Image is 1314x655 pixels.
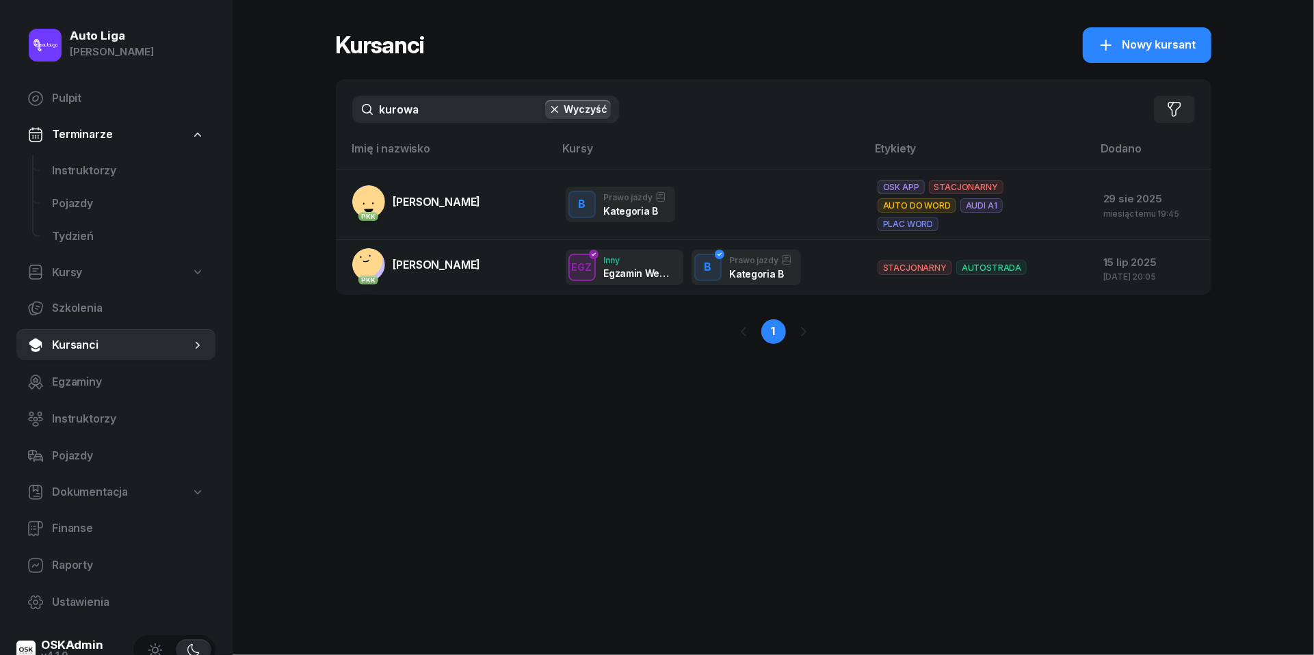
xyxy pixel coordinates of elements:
[16,329,215,362] a: Kursanci
[761,319,786,344] a: 1
[52,593,205,611] span: Ustawienia
[336,139,555,169] th: Imię i nazwisko
[867,139,1092,169] th: Etykiety
[545,100,611,119] button: Wyczyść
[52,557,205,574] span: Raporty
[604,256,675,265] div: Inny
[41,155,215,187] a: Instruktorzy
[16,549,215,582] a: Raporty
[41,220,215,253] a: Tydzień
[52,299,205,317] span: Szkolenia
[878,260,952,275] span: STACJONARNY
[16,586,215,619] a: Ustawienia
[573,193,591,216] div: B
[1122,36,1196,54] span: Nowy kursant
[1083,27,1211,63] button: Nowy kursant
[52,264,82,282] span: Kursy
[52,195,205,213] span: Pojazdy
[568,191,596,218] button: B
[52,126,112,144] span: Terminarze
[70,30,154,42] div: Auto Liga
[1103,190,1200,208] div: 29 sie 2025
[16,440,215,472] a: Pojazdy
[694,254,722,281] button: B
[16,477,215,508] a: Dokumentacja
[555,139,867,169] th: Kursy
[358,212,378,221] div: PKK
[1103,209,1200,218] div: miesiąc temu 19:45
[352,185,481,218] a: PKK[PERSON_NAME]
[878,217,939,231] span: PLAC WORD
[878,198,956,213] span: AUTO DO WORD
[566,258,598,276] div: EGZ
[16,403,215,436] a: Instruktorzy
[1103,254,1200,271] div: 15 lip 2025
[352,248,481,281] a: PKK[PERSON_NAME]
[960,198,1003,213] span: AUDI A1
[1092,139,1211,169] th: Dodano
[393,195,481,209] span: [PERSON_NAME]
[16,292,215,325] a: Szkolenia
[604,205,666,217] div: Kategoria B
[52,336,191,354] span: Kursanci
[16,512,215,545] a: Finanse
[956,260,1027,275] span: AUTOSTRADA
[52,410,205,428] span: Instruktorzy
[604,267,675,279] div: Egzamin Wewnętrzny
[52,90,205,107] span: Pulpit
[16,82,215,115] a: Pulpit
[52,373,205,391] span: Egzaminy
[929,180,1003,194] span: STACJONARNY
[16,119,215,150] a: Terminarze
[52,228,205,245] span: Tydzień
[52,447,205,465] span: Pojazdy
[70,43,154,61] div: [PERSON_NAME]
[336,33,425,57] h1: Kursanci
[878,180,925,194] span: OSK APP
[16,257,215,289] a: Kursy
[41,639,103,651] div: OSKAdmin
[730,254,792,265] div: Prawo jazdy
[698,256,717,279] div: B
[52,520,205,537] span: Finanse
[16,366,215,399] a: Egzaminy
[52,162,205,180] span: Instruktorzy
[358,276,378,284] div: PKK
[352,96,619,123] input: Szukaj
[730,268,792,280] div: Kategoria B
[393,258,481,271] span: [PERSON_NAME]
[52,483,128,501] span: Dokumentacja
[1103,272,1200,281] div: [DATE] 20:05
[568,254,596,281] button: EGZ
[604,191,666,202] div: Prawo jazdy
[41,187,215,220] a: Pojazdy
